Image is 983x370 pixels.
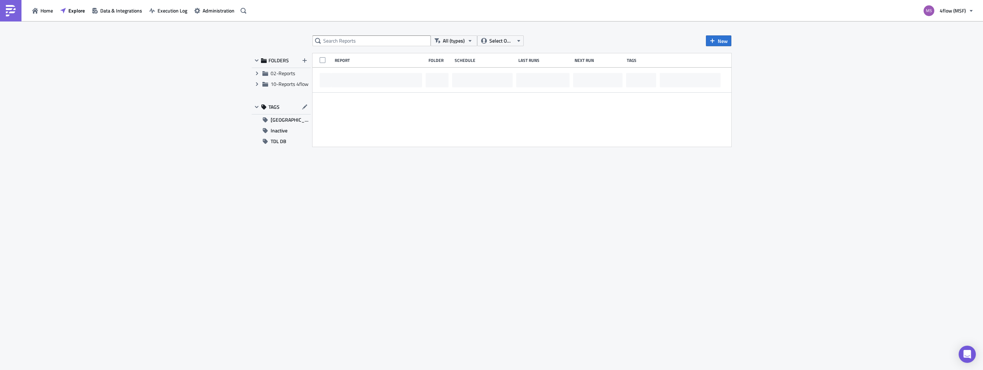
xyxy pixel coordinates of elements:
[959,346,976,363] div: Open Intercom Messenger
[252,136,311,147] button: TDL DB
[271,80,309,88] span: 10-Reports 4flow
[718,37,728,45] span: New
[919,3,978,19] button: 4flow (MSF)
[191,5,238,16] button: Administration
[706,35,731,46] button: New
[29,5,57,16] button: Home
[252,125,311,136] button: Inactive
[57,5,88,16] button: Explore
[335,58,425,63] div: Report
[431,35,477,46] button: All (types)
[575,58,624,63] div: Next Run
[518,58,571,63] div: Last Runs
[268,104,280,110] span: TAGS
[146,5,191,16] button: Execution Log
[100,7,142,14] span: Data & Integrations
[5,5,16,16] img: PushMetrics
[271,69,295,77] span: 02-Reports
[268,57,289,64] span: FOLDERS
[477,35,524,46] button: Select Owner
[40,7,53,14] span: Home
[252,115,311,125] button: [GEOGRAPHIC_DATA]
[271,125,287,136] span: Inactive
[428,58,451,63] div: Folder
[627,58,657,63] div: Tags
[940,7,966,14] span: 4flow (MSF)
[158,7,187,14] span: Execution Log
[489,37,513,45] span: Select Owner
[443,37,465,45] span: All (types)
[313,35,431,46] input: Search Reports
[271,115,311,125] span: [GEOGRAPHIC_DATA]
[68,7,85,14] span: Explore
[88,5,146,16] button: Data & Integrations
[923,5,935,17] img: Avatar
[271,136,286,147] span: TDL DB
[203,7,234,14] span: Administration
[455,58,515,63] div: Schedule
